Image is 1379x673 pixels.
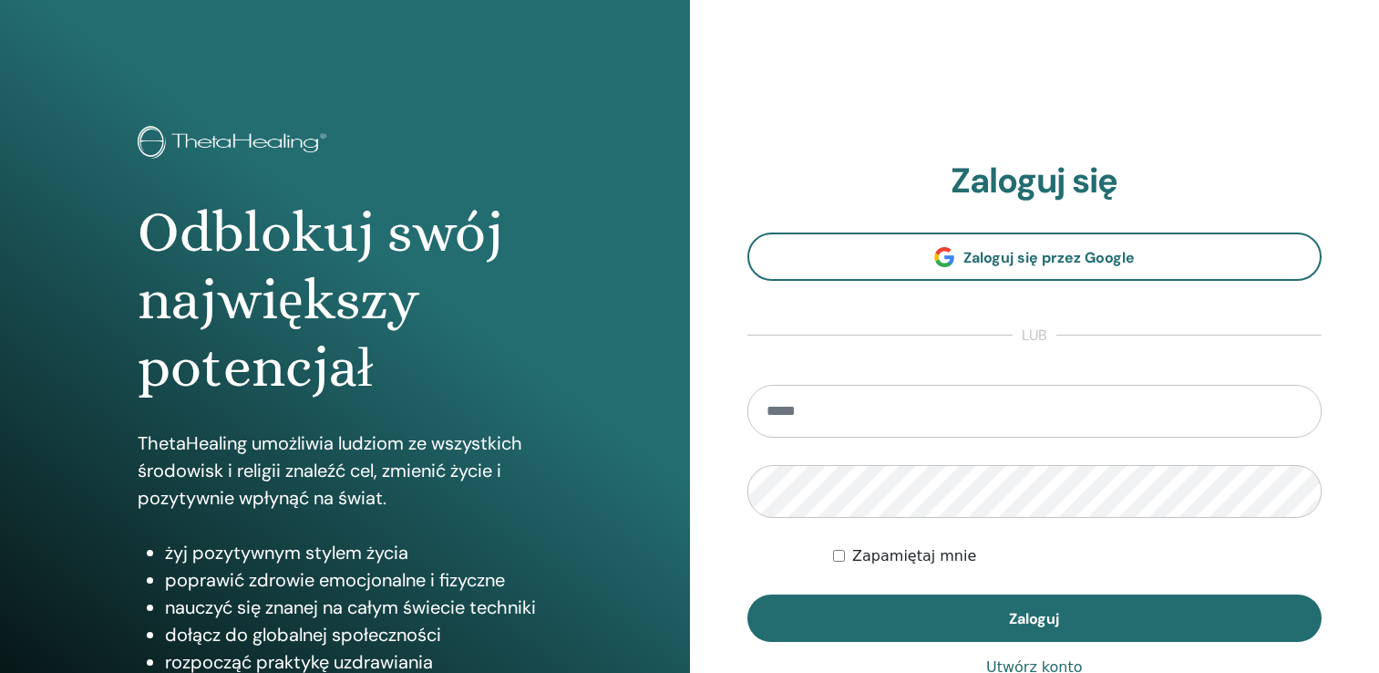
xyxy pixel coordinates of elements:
[165,594,551,621] li: nauczyć się znanej na całym świecie techniki
[963,248,1135,267] span: Zaloguj się przez Google
[747,595,1322,642] button: Zaloguj
[852,545,976,567] label: Zapamiętaj mnie
[165,621,551,648] li: dołącz do globalnej społeczności
[138,199,551,402] h1: Odblokuj swój największy potencjał
[747,160,1322,202] h2: Zaloguj się
[138,430,551,512] p: ThetaHealing umożliwia ludziom ze wszystkich środowisk i religii znaleźć cel, zmienić życie i poz...
[833,545,1322,567] div: Keep me authenticated indefinitely or until I manually logout
[1009,609,1059,628] span: Zaloguj
[1013,325,1056,347] span: lub
[165,539,551,566] li: żyj pozytywnym stylem życia
[747,233,1322,281] a: Zaloguj się przez Google
[165,566,551,594] li: poprawić zdrowie emocjonalne i fizyczne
